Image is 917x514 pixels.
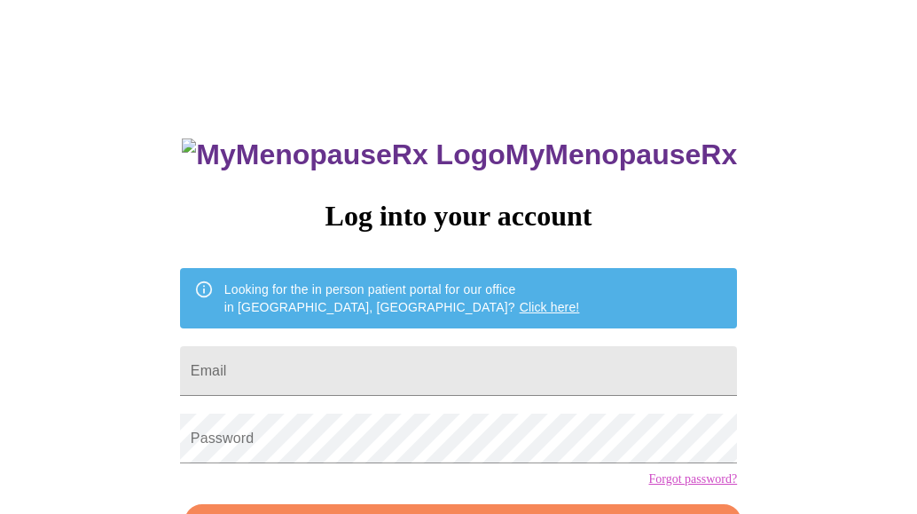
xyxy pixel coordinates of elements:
h3: Log into your account [180,200,737,233]
img: MyMenopauseRx Logo [182,138,505,171]
h3: MyMenopauseRx [182,138,737,171]
a: Click here! [520,300,580,314]
div: Looking for the in person patient portal for our office in [GEOGRAPHIC_DATA], [GEOGRAPHIC_DATA]? [224,273,580,323]
a: Forgot password? [648,472,737,486]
